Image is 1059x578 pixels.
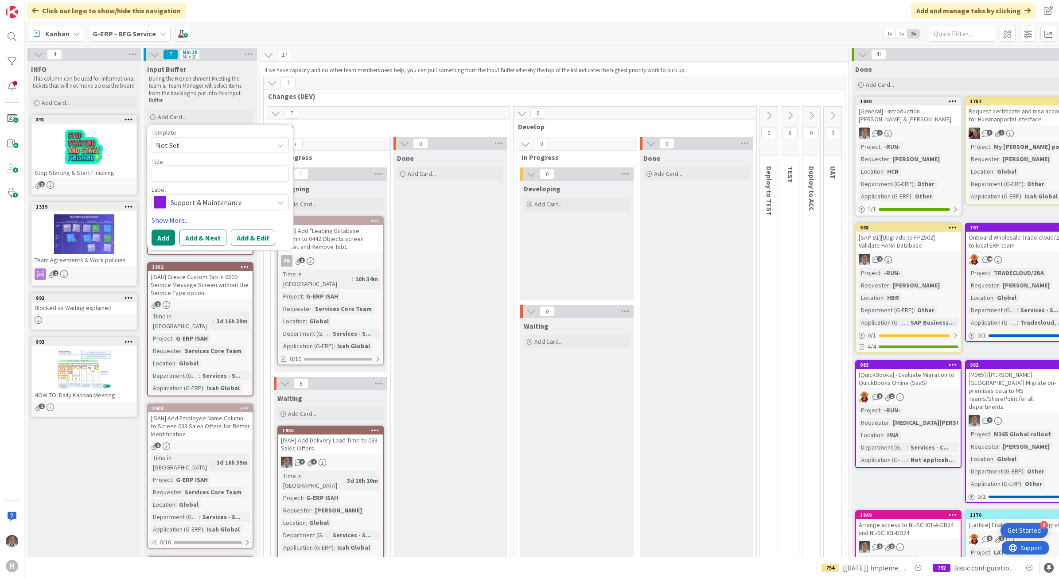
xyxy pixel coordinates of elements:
img: BF [969,128,980,139]
div: Location [281,316,306,326]
span: : [329,329,331,338]
img: PS [859,254,870,265]
div: HCN [885,167,901,176]
span: : [213,316,214,326]
div: Project [969,268,990,278]
div: 1890 [282,218,383,224]
div: FA [278,255,383,267]
div: 1905 [282,427,383,434]
span: Not Set [156,140,267,151]
div: [PERSON_NAME] [1001,154,1052,164]
div: Time in [GEOGRAPHIC_DATA] [281,471,343,490]
a: 938[SAP B1][Upgrade to FP2502] - Validate HANA DatabasePSProject:-RUN-Requester:[PERSON_NAME]Loca... [855,223,962,353]
span: : [172,334,174,343]
div: [SAP B1][Upgrade to FP2502] - Validate HANA Database [856,232,961,251]
span: : [1017,305,1018,315]
div: Department (G-ERP) [151,371,199,380]
div: 1040 [860,98,961,105]
span: Add Card... [158,113,186,121]
span: : [889,154,891,164]
div: Location [969,293,993,303]
div: 1/1 [856,204,961,215]
span: Add Card... [408,170,436,178]
span: : [914,305,915,315]
div: Project [151,334,172,343]
div: Requester [969,154,999,164]
div: Services - C... [908,442,951,452]
div: Department (G-ERP) [969,466,1024,476]
span: 7 [987,417,993,423]
span: : [907,455,908,465]
div: Requester [969,442,999,451]
div: Services - S... [200,371,243,380]
a: 891Stop Starting & Start Finishing [31,115,137,195]
div: Global [177,500,201,509]
div: Application (G-ERP) [281,341,334,351]
span: : [306,316,307,326]
div: Stop Starting & Start Finishing [32,167,136,178]
img: LC [969,254,980,265]
div: FA [281,255,292,267]
span: : [884,430,885,440]
span: Add Card... [534,200,563,208]
img: PS [969,415,980,427]
div: 1892 [148,263,253,271]
div: 1339 [36,204,136,210]
span: 1 [39,403,45,409]
span: : [1017,318,1018,327]
div: Blocked vs Waiting explained [32,302,136,314]
div: 4 [1040,521,1048,529]
div: 891 [36,116,136,123]
div: 3d 16h 10m [345,476,380,485]
div: 891 [32,116,136,124]
div: [PERSON_NAME] [891,280,942,290]
div: [QuickBooks] - Evaluate Migration to QuickBooks Online (SaaS) [856,369,961,388]
div: Time in [GEOGRAPHIC_DATA] [281,269,352,289]
span: : [993,167,995,176]
span: : [175,500,177,509]
div: Arrange access to NL-SCH01-A-DB24 and NL-SCH01-DB24 [856,519,961,539]
div: -RUN- [882,268,903,278]
div: Application (G-ERP) [969,191,1021,201]
div: Requester [859,280,889,290]
div: Application (G-ERP) [969,479,1021,489]
div: LC [856,391,961,403]
div: Requester [151,487,181,497]
span: : [1021,191,1023,201]
div: 891Stop Starting & Start Finishing [32,116,136,178]
div: Requester [969,280,999,290]
div: Global [307,518,331,528]
div: Global [307,316,331,326]
div: Location [151,358,175,368]
span: Template [152,129,176,136]
div: G-ERP ISAH [304,493,340,503]
div: Requester [281,304,311,314]
div: Project [281,291,303,301]
div: HNA [885,430,901,440]
div: 3d 16h 39m [214,316,250,326]
span: : [303,493,304,503]
div: Time in [GEOGRAPHIC_DATA] [151,311,213,331]
span: : [1024,179,1025,189]
span: : [352,274,353,284]
span: 2 [53,270,58,276]
div: 893 [36,339,136,345]
span: : [199,371,200,380]
span: : [990,142,992,151]
a: 1892[ISAH] Create Custom Tab in 0500 Service Message Screen without the Service Type optionTime i... [147,262,253,396]
span: 1 [155,301,161,307]
span: 3 [987,130,993,136]
div: Global [995,454,1019,464]
div: Department (G-ERP) [281,329,329,338]
div: Other [915,179,937,189]
span: : [343,476,345,485]
div: Team Agreements & Work policies [32,254,136,266]
div: 938 [856,224,961,232]
span: : [213,458,214,467]
div: 1040[General] - Introduction [PERSON_NAME] & [PERSON_NAME] [856,97,961,125]
div: Requester [859,154,889,164]
div: Department (G-ERP) [151,512,199,522]
div: Isah Global [205,383,242,393]
div: Location [859,167,884,176]
span: 1 [999,130,1004,136]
